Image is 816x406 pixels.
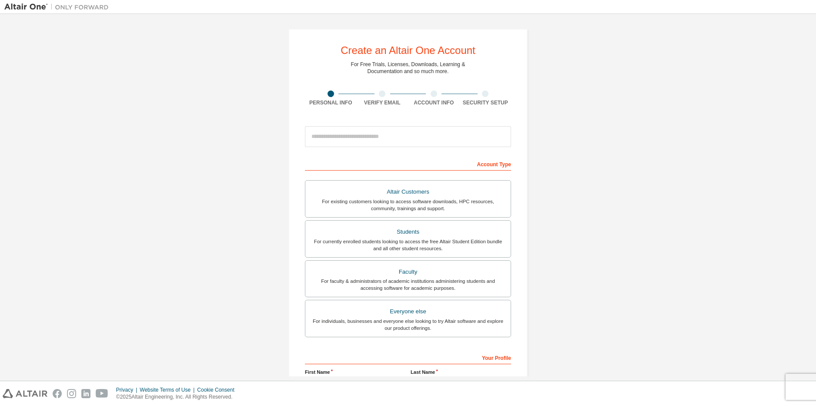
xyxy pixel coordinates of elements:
[197,386,239,393] div: Cookie Consent
[408,99,460,106] div: Account Info
[351,61,465,75] div: For Free Trials, Licenses, Downloads, Learning & Documentation and so much more.
[116,386,140,393] div: Privacy
[116,393,240,401] p: © 2025 Altair Engineering, Inc. All Rights Reserved.
[67,389,76,398] img: instagram.svg
[311,305,505,318] div: Everyone else
[411,369,511,376] label: Last Name
[341,45,475,56] div: Create an Altair One Account
[311,266,505,278] div: Faculty
[305,369,405,376] label: First Name
[311,278,505,292] div: For faculty & administrators of academic institutions administering students and accessing softwa...
[311,226,505,238] div: Students
[305,350,511,364] div: Your Profile
[460,99,512,106] div: Security Setup
[53,389,62,398] img: facebook.svg
[140,386,197,393] div: Website Terms of Use
[305,99,357,106] div: Personal Info
[4,3,113,11] img: Altair One
[357,99,408,106] div: Verify Email
[311,318,505,332] div: For individuals, businesses and everyone else looking to try Altair software and explore our prod...
[81,389,90,398] img: linkedin.svg
[305,157,511,171] div: Account Type
[3,389,47,398] img: altair_logo.svg
[311,186,505,198] div: Altair Customers
[311,198,505,212] div: For existing customers looking to access software downloads, HPC resources, community, trainings ...
[311,238,505,252] div: For currently enrolled students looking to access the free Altair Student Edition bundle and all ...
[96,389,108,398] img: youtube.svg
